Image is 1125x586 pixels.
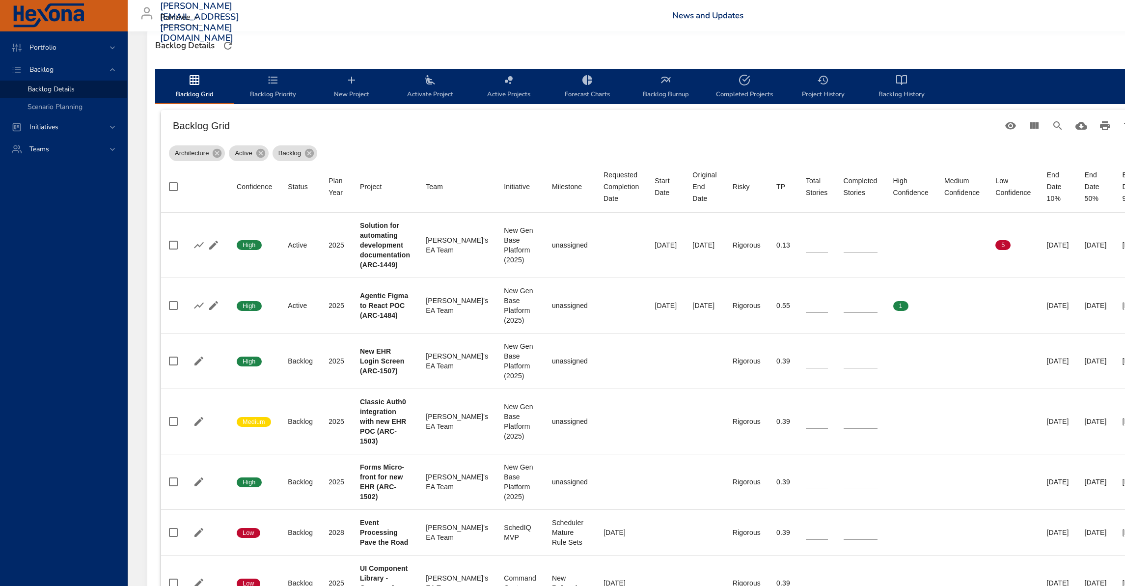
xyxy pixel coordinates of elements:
[426,296,488,315] div: [PERSON_NAME]'s EA Team
[360,519,408,546] b: Event Processing Pave the Road
[995,175,1031,198] div: Sort
[504,462,536,502] div: New Gen Base Platform (2025)
[790,74,856,100] span: Project History
[288,356,313,366] div: Backlog
[552,518,588,547] div: Scheduler Mature Rule Sets
[237,357,262,366] span: High
[1047,240,1069,250] div: [DATE]
[806,175,828,198] div: Sort
[692,169,716,204] span: Original End Date
[1085,301,1107,310] div: [DATE]
[844,175,878,198] span: Completed Stories
[192,354,206,368] button: Edit Project Details
[237,241,262,250] span: High
[944,241,960,250] span: 0
[206,238,221,252] button: Edit Project Details
[552,181,582,193] div: Sort
[1047,417,1069,426] div: [DATE]
[733,181,761,193] span: Risky
[426,472,488,492] div: [PERSON_NAME]'s EA Team
[192,414,206,429] button: Edit Project Details
[776,356,790,366] div: 0.39
[426,412,488,431] div: [PERSON_NAME]'s EA Team
[1085,356,1107,366] div: [DATE]
[655,175,677,198] span: Start Date
[192,298,206,313] button: Show Burnup
[733,301,761,310] div: Rigorous
[552,240,588,250] div: unassigned
[288,240,313,250] div: Active
[288,181,313,193] span: Status
[426,351,488,371] div: [PERSON_NAME]'s EA Team
[426,523,488,542] div: [PERSON_NAME]'s EA Team
[776,181,790,193] span: TP
[552,356,588,366] div: unassigned
[504,523,536,542] div: SchedIQ MVP
[237,478,262,487] span: High
[273,145,317,161] div: Backlog
[360,181,382,193] div: Sort
[206,298,221,313] button: Edit Project Details
[999,114,1022,138] button: Standard Views
[1047,301,1069,310] div: [DATE]
[733,240,761,250] div: Rigorous
[604,528,639,537] div: [DATE]
[360,222,410,269] b: Solution for automating development documentation (ARC-1449)
[733,417,761,426] div: Rigorous
[229,148,258,158] span: Active
[169,148,215,158] span: Architecture
[237,302,262,310] span: High
[776,528,790,537] div: 0.39
[237,418,271,426] span: Medium
[1047,528,1069,537] div: [DATE]
[360,181,382,193] div: Project
[22,43,64,52] span: Portfolio
[604,169,639,204] span: Requested Completion Date
[288,417,313,426] div: Backlog
[893,302,908,310] span: 1
[844,175,878,198] div: Sort
[995,241,1011,250] span: 5
[237,181,272,193] div: Sort
[655,175,677,198] div: Sort
[360,181,410,193] span: Project
[995,175,1031,198] span: Low Confidence
[504,181,530,193] div: Initiative
[504,341,536,381] div: New Gen Base Platform (2025)
[360,292,408,319] b: Agentic Figma to React POC (ARC-1484)
[1047,477,1069,487] div: [DATE]
[504,181,536,193] span: Initiative
[288,181,308,193] div: Sort
[733,528,761,537] div: Rigorous
[692,301,716,310] div: [DATE]
[22,122,66,132] span: Initiatives
[944,302,960,310] span: 0
[329,175,344,198] div: Sort
[273,148,307,158] span: Backlog
[504,402,536,441] div: New Gen Base Platform (2025)
[733,356,761,366] div: Rigorous
[27,84,75,94] span: Backlog Details
[173,118,999,134] h6: Backlog Grid
[426,181,443,193] div: Team
[192,474,206,489] button: Edit Project Details
[329,417,344,426] div: 2025
[776,240,790,250] div: 0.13
[1085,477,1107,487] div: [DATE]
[711,74,778,100] span: Completed Projects
[360,463,404,501] b: Forms Micro-front for new EHR (ARC-1502)
[329,175,344,198] div: Plan Year
[329,301,344,310] div: 2025
[944,175,980,198] div: Medium Confidence
[22,65,61,74] span: Backlog
[237,529,260,537] span: Low
[160,1,239,43] h3: [PERSON_NAME][EMAIL_ADDRESS][PERSON_NAME][DOMAIN_NAME]
[692,240,716,250] div: [DATE]
[1085,528,1107,537] div: [DATE]
[1046,114,1070,138] button: Search
[655,301,677,310] div: [DATE]
[504,225,536,265] div: New Gen Base Platform (2025)
[1022,114,1046,138] button: View Columns
[893,175,929,198] div: Sort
